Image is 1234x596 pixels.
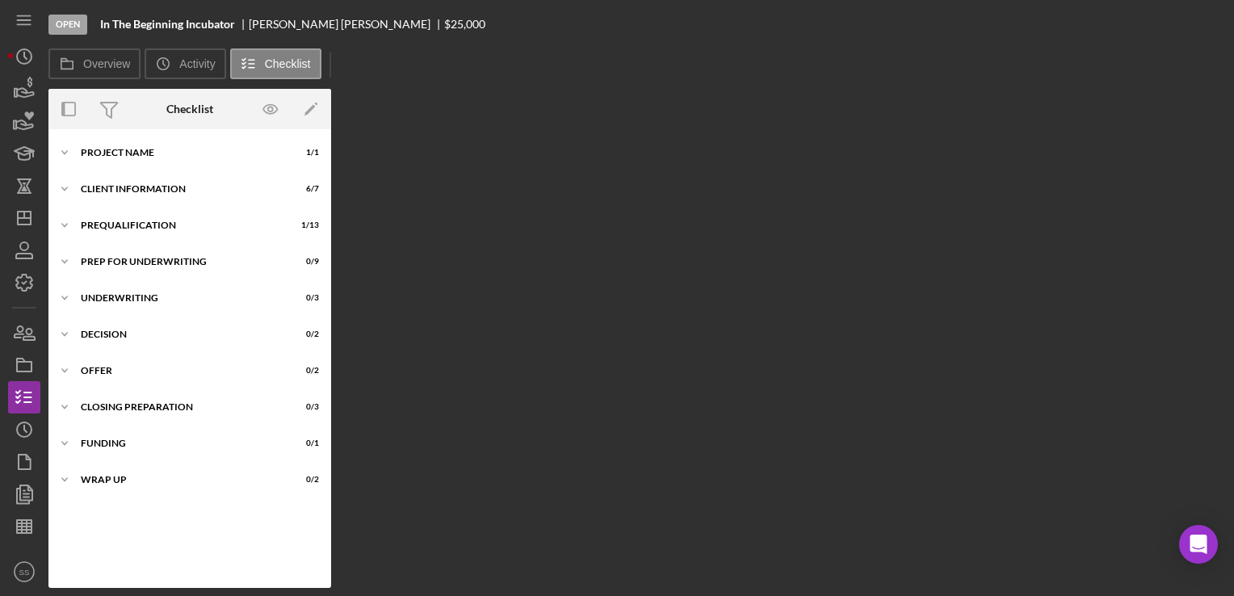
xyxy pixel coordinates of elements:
[290,293,319,303] div: 0 / 3
[81,220,279,230] div: Prequalification
[81,148,279,157] div: Project Name
[230,48,321,79] button: Checklist
[8,556,40,588] button: SS
[249,18,444,31] div: [PERSON_NAME] [PERSON_NAME]
[290,148,319,157] div: 1 / 1
[81,329,279,339] div: Decision
[290,366,319,376] div: 0 / 2
[290,402,319,412] div: 0 / 3
[81,475,279,485] div: Wrap Up
[290,329,319,339] div: 0 / 2
[290,439,319,448] div: 0 / 1
[1179,525,1218,564] div: Open Intercom Messenger
[290,257,319,267] div: 0 / 9
[179,57,215,70] label: Activity
[48,15,87,35] div: Open
[265,57,311,70] label: Checklist
[48,48,141,79] button: Overview
[81,366,279,376] div: Offer
[444,17,485,31] span: $25,000
[19,568,30,577] text: SS
[81,257,279,267] div: Prep for Underwriting
[83,57,130,70] label: Overview
[81,184,279,194] div: Client Information
[290,475,319,485] div: 0 / 2
[100,18,235,31] b: In The Beginning Incubator
[81,439,279,448] div: Funding
[81,402,279,412] div: Closing Preparation
[81,293,279,303] div: Underwriting
[290,220,319,230] div: 1 / 13
[145,48,225,79] button: Activity
[166,103,213,115] div: Checklist
[290,184,319,194] div: 6 / 7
